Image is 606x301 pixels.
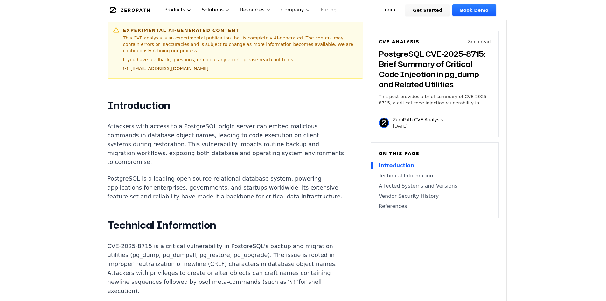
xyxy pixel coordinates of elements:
[452,4,496,16] a: Book Demo
[379,192,491,200] a: Vendor Security History
[375,4,403,16] a: Login
[405,4,450,16] a: Get Started
[468,39,491,45] p: 8 min read
[379,182,491,190] a: Affected Systems and Versions
[108,174,344,201] p: PostgreSQL is a leading open source relational database system, powering applications for enterpr...
[108,99,344,112] h2: Introduction
[379,49,491,90] h3: PostgreSQL CVE-2025-8715: Brief Summary of Critical Code Injection in pg_dump and Related Utilities
[286,280,298,285] code: \!
[108,242,344,296] p: CVE-2025-8715 is a critical vulnerability in PostgreSQL's backup and migration utilities (pg_dump...
[123,27,358,33] h6: Experimental AI-Generated Content
[379,162,491,169] a: Introduction
[108,122,344,167] p: Attackers with access to a PostgreSQL origin server can embed malicious commands in database obje...
[379,150,491,157] h6: On this page
[379,203,491,210] a: References
[393,123,443,129] p: [DATE]
[393,117,443,123] p: ZeroPath CVE Analysis
[379,39,420,45] h6: CVE Analysis
[123,35,358,54] p: This CVE analysis is an experimental publication that is completely AI-generated. The content may...
[123,65,209,72] a: [EMAIL_ADDRESS][DOMAIN_NAME]
[379,172,491,180] a: Technical Information
[379,93,491,106] p: This post provides a brief summary of CVE-2025-8715, a critical code injection vulnerability in P...
[123,56,358,63] p: If you have feedback, questions, or notice any errors, please reach out to us.
[379,118,389,128] img: ZeroPath CVE Analysis
[108,219,344,232] h2: Technical Information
